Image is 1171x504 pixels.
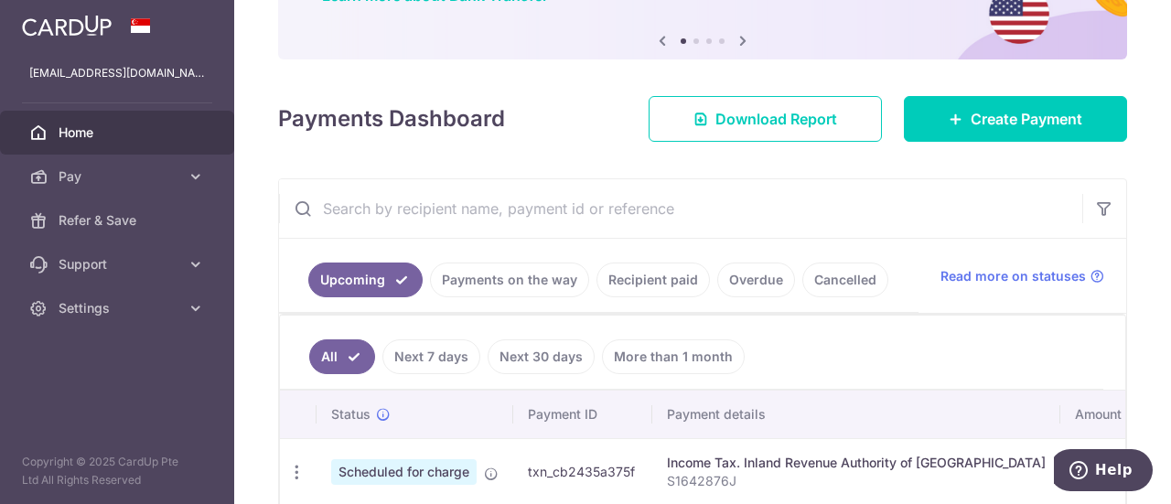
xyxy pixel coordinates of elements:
[309,339,375,374] a: All
[596,263,710,297] a: Recipient paid
[279,179,1082,238] input: Search by recipient name, payment id or reference
[802,263,888,297] a: Cancelled
[667,454,1046,472] div: Income Tax. Inland Revenue Authority of [GEOGRAPHIC_DATA]
[59,123,179,142] span: Home
[715,108,837,130] span: Download Report
[940,267,1086,285] span: Read more on statuses
[717,263,795,297] a: Overdue
[513,391,652,438] th: Payment ID
[602,339,745,374] a: More than 1 month
[59,299,179,317] span: Settings
[331,405,371,424] span: Status
[331,459,477,485] span: Scheduled for charge
[488,339,595,374] a: Next 30 days
[940,267,1104,285] a: Read more on statuses
[904,96,1127,142] a: Create Payment
[649,96,882,142] a: Download Report
[667,472,1046,490] p: S1642876J
[59,211,179,230] span: Refer & Save
[278,102,505,135] h4: Payments Dashboard
[59,167,179,186] span: Pay
[652,391,1060,438] th: Payment details
[308,263,423,297] a: Upcoming
[22,15,112,37] img: CardUp
[1054,449,1153,495] iframe: Opens a widget where you can find more information
[59,255,179,273] span: Support
[971,108,1082,130] span: Create Payment
[382,339,480,374] a: Next 7 days
[1075,405,1122,424] span: Amount
[430,263,589,297] a: Payments on the way
[29,64,205,82] p: [EMAIL_ADDRESS][DOMAIN_NAME]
